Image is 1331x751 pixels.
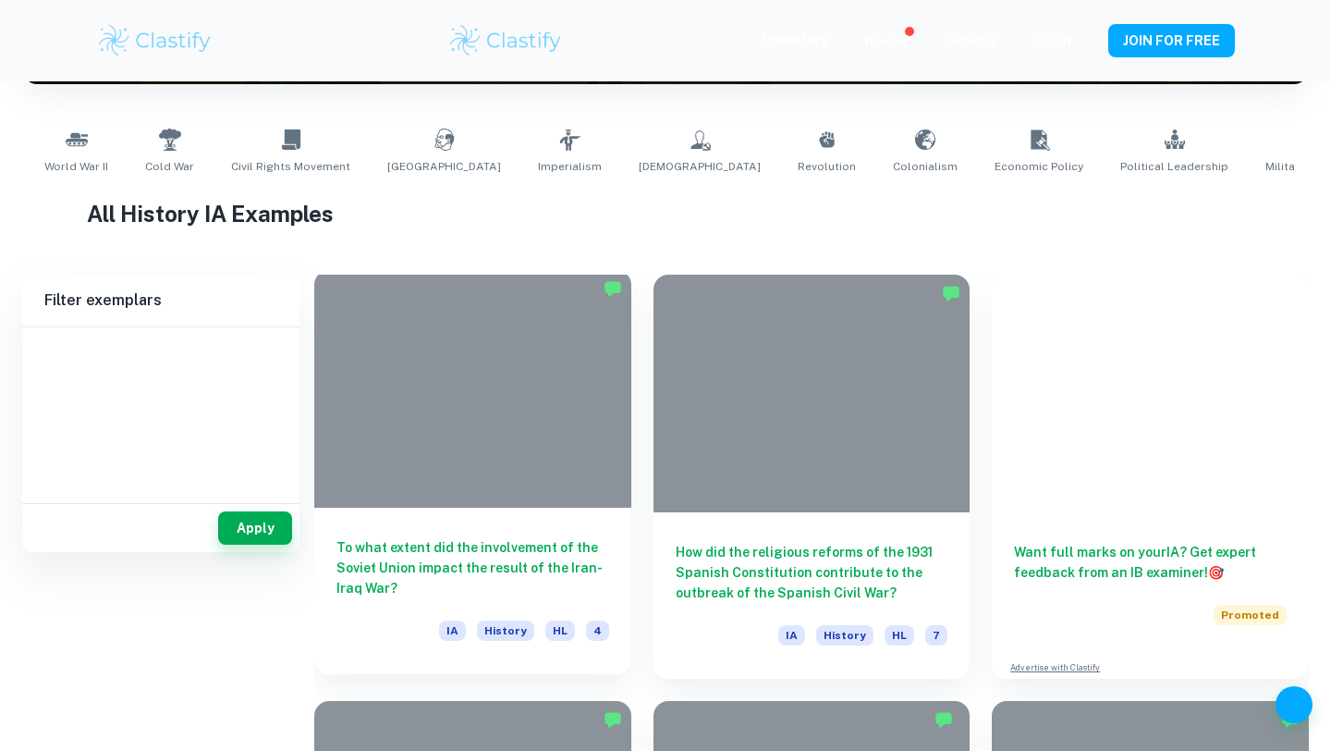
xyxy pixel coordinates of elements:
span: HL [545,621,575,641]
img: Clastify logo [96,22,214,59]
button: JOIN FOR FREE [1108,24,1235,57]
img: Marked [604,710,622,729]
a: How did the religious reforms of the 1931 Spanish Constitution contribute to the outbreak of the ... [653,275,971,679]
a: Login [1035,33,1071,48]
a: Advertise with Clastify [1010,661,1100,674]
img: Marked [942,284,960,302]
span: IA [778,625,805,646]
span: History [816,625,873,646]
span: Promoted [1214,605,1287,625]
img: Clastify logo [447,22,565,59]
span: Revolution [798,158,856,175]
button: Help and Feedback [1276,686,1313,723]
p: Exemplars [761,30,828,50]
span: [DEMOGRAPHIC_DATA] [639,158,761,175]
h6: How did the religious reforms of the 1931 Spanish Constitution contribute to the outbreak of the ... [676,542,948,603]
a: Want full marks on yourIA? Get expert feedback from an IB examiner!Promoted [992,275,1309,647]
p: Review [865,31,910,52]
span: [GEOGRAPHIC_DATA] [387,158,501,175]
button: Apply [218,511,292,545]
span: Colonialism [893,158,958,175]
span: 4 [586,621,609,641]
h6: Filter exemplars [22,275,299,326]
span: 7 [925,625,947,646]
a: Schools [946,33,998,48]
span: IA [439,621,466,641]
span: Political Leadership [1120,158,1228,175]
h1: All History IA Examples [87,197,1245,230]
h6: To what extent did the involvement of the Soviet Union impact the result of the Iran-Iraq War? [336,537,609,598]
span: 🎯 [1208,565,1224,580]
span: HL [885,625,914,646]
span: World War II [44,158,108,175]
a: To what extent did the involvement of the Soviet Union impact the result of the Iran-Iraq War?IAH... [314,275,631,679]
span: Civil Rights Movement [231,158,350,175]
span: Imperialism [538,158,602,175]
span: History [477,621,534,641]
h6: Want full marks on your IA ? Get expert feedback from an IB examiner! [1014,542,1287,583]
img: Marked [934,710,953,729]
span: Economic Policy [995,158,1083,175]
span: Cold War [145,158,194,175]
img: Marked [604,279,622,298]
